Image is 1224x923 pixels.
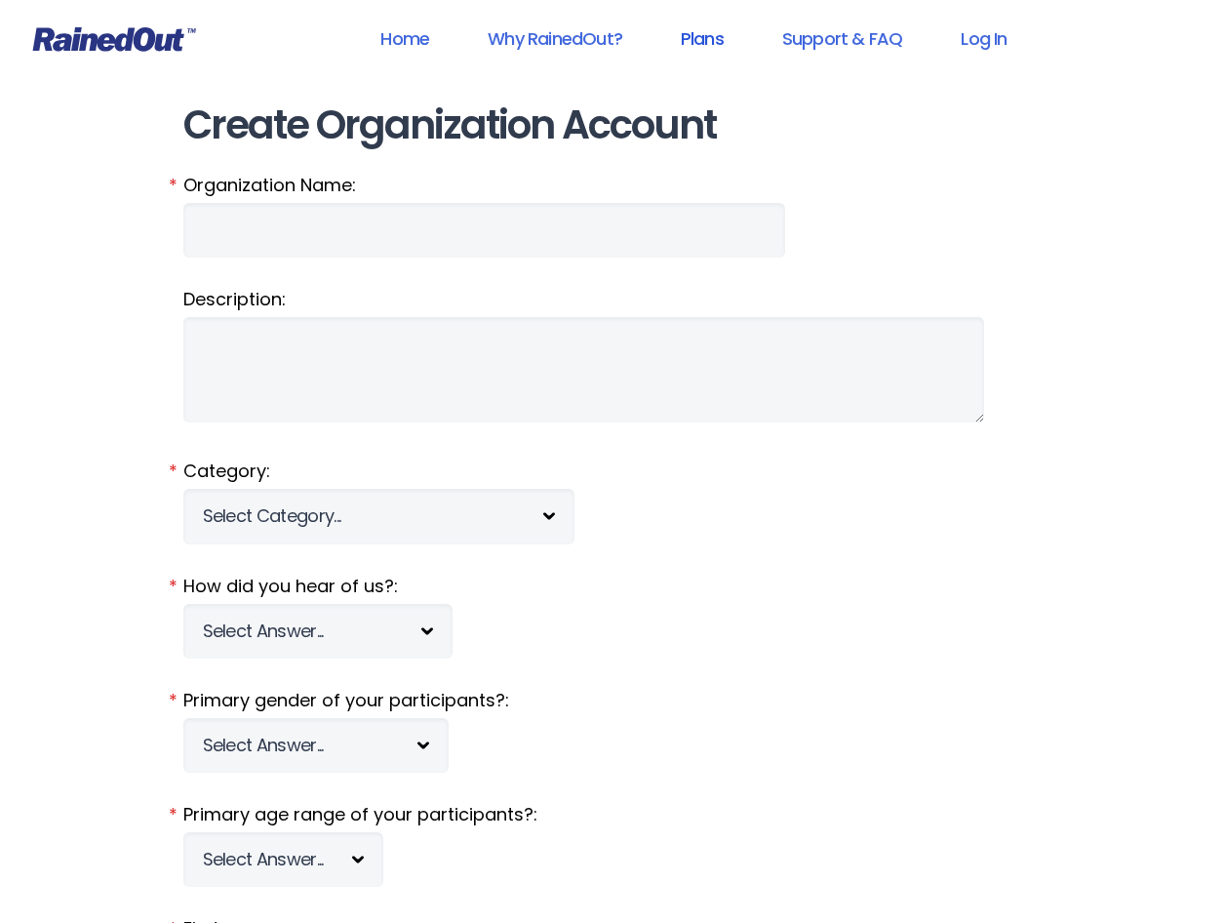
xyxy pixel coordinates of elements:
[183,574,1042,599] label: How did you hear of us?:
[183,173,1042,198] label: Organization Name:
[757,17,928,60] a: Support & FAQ
[183,287,1042,312] label: Description:
[183,802,1042,827] label: Primary age range of your participants?:
[183,688,1042,713] label: Primary gender of your participants?:
[183,459,1042,484] label: Category:
[462,17,648,60] a: Why RainedOut?
[935,17,1032,60] a: Log In
[655,17,749,60] a: Plans
[355,17,454,60] a: Home
[183,103,1042,147] h1: Create Organization Account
